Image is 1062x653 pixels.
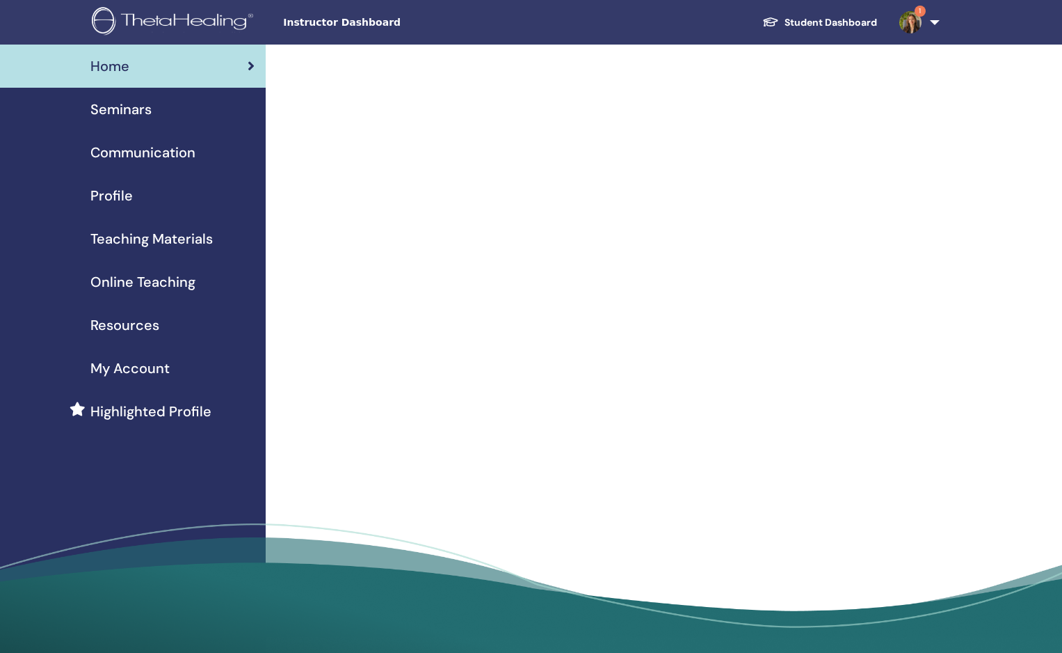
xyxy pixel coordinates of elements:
[90,185,133,206] span: Profile
[915,6,926,17] span: 1
[90,358,170,379] span: My Account
[899,11,922,33] img: default.jpg
[90,142,195,163] span: Communication
[90,272,195,292] span: Online Teaching
[751,10,888,36] a: Student Dashboard
[90,401,211,422] span: Highlighted Profile
[90,228,213,249] span: Teaching Materials
[92,7,258,38] img: logo.png
[283,15,492,30] span: Instructor Dashboard
[90,315,159,336] span: Resources
[90,99,152,120] span: Seminars
[90,56,129,77] span: Home
[762,16,779,28] img: graduation-cap-white.svg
